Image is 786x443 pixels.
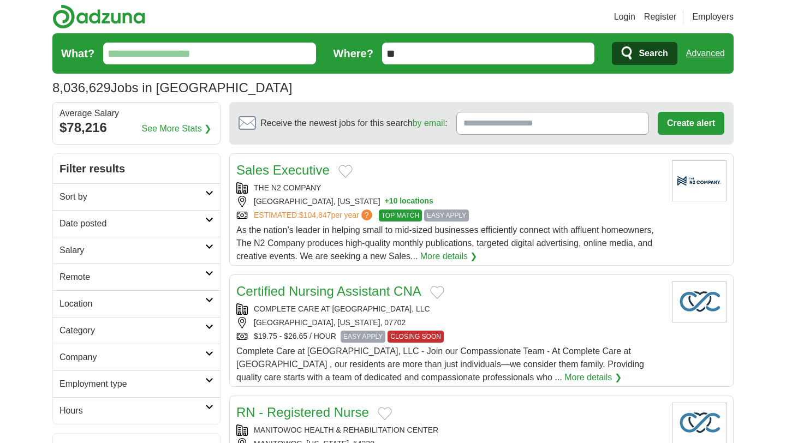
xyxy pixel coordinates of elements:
h2: Employment type [59,378,205,391]
button: Add to favorite jobs [378,407,392,420]
a: Salary [53,237,220,264]
div: THE N2 COMPANY [236,182,663,194]
h2: Category [59,324,205,337]
span: CLOSING SOON [388,331,444,343]
div: [GEOGRAPHIC_DATA], [US_STATE], 07702 [236,317,663,328]
a: Register [644,10,677,23]
span: Search [639,43,668,64]
span: + [385,196,389,207]
a: Advanced [686,43,725,64]
span: ? [361,209,372,220]
button: Create alert [658,112,724,135]
span: EASY APPLY [341,331,385,343]
h2: Salary [59,244,205,257]
img: Company logo [672,160,727,201]
a: Sort by [53,183,220,210]
h2: Date posted [59,217,205,230]
h2: Hours [59,404,205,417]
a: ESTIMATED:$104,847per year? [254,209,374,221]
span: Receive the newest jobs for this search : [260,117,447,130]
button: Search [612,42,677,65]
a: Date posted [53,210,220,237]
a: See More Stats ❯ [142,122,212,135]
span: TOP MATCH [379,209,422,221]
a: Login [614,10,635,23]
a: by email [413,118,445,128]
div: $78,216 [59,118,213,137]
div: [GEOGRAPHIC_DATA], [US_STATE] [236,196,663,207]
label: What? [61,45,94,62]
a: Employment type [53,370,220,397]
a: Location [53,290,220,317]
label: Where? [334,45,373,62]
a: Category [53,317,220,344]
span: $104,847 [299,211,331,219]
h2: Remote [59,271,205,284]
div: Average Salary [59,109,213,118]
a: Hours [53,397,220,424]
a: Certified Nursing Assistant CNA [236,284,421,298]
span: Complete Care at [GEOGRAPHIC_DATA], LLC - Join our Compassionate Team - At Complete Care at [GEOG... [236,346,644,382]
h2: Location [59,297,205,310]
button: Add to favorite jobs [338,165,353,178]
a: More details ❯ [564,371,622,384]
a: More details ❯ [420,250,478,263]
h1: Jobs in [GEOGRAPHIC_DATA] [52,80,292,95]
h2: Filter results [53,154,220,183]
a: Company [53,344,220,370]
img: Adzuna logo [52,4,145,29]
button: +10 locations [385,196,433,207]
button: Add to favorite jobs [430,286,444,299]
div: MANITOWOC HEALTH & REHABILITATION CENTER [236,424,663,436]
span: 8,036,629 [52,78,111,98]
span: EASY APPLY [424,209,469,221]
a: Sales Executive [236,163,330,177]
h2: Sort by [59,190,205,203]
div: $19.75 - $26.65 / HOUR [236,331,663,343]
img: Company logo [672,282,727,322]
div: COMPLETE CARE AT [GEOGRAPHIC_DATA], LLC [236,303,663,315]
a: Employers [692,10,734,23]
span: As the nation’s leader in helping small to mid-sized businesses efficiently connect with affluent... [236,225,654,261]
a: Remote [53,264,220,290]
a: RN - Registered Nurse [236,405,369,420]
h2: Company [59,351,205,364]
